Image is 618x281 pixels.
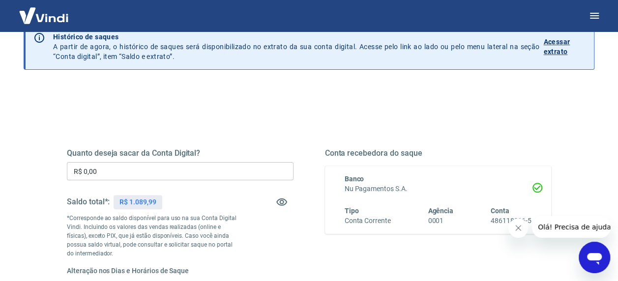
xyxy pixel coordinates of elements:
iframe: Botão para abrir a janela de mensagens [579,242,610,273]
h5: Saldo total*: [67,197,110,207]
span: Banco [345,175,364,183]
img: Vindi [12,0,76,30]
p: Histórico de saques [53,32,539,42]
p: R$ 1.089,99 [119,197,156,207]
p: *Corresponde ao saldo disponível para uso na sua Conta Digital Vindi. Incluindo os valores das ve... [67,214,236,258]
h6: Conta Corrente [345,216,391,226]
h6: Nu Pagamentos S.A. [345,184,532,194]
h5: Conta recebedora do saque [325,148,552,158]
h6: 0001 [428,216,453,226]
iframe: Fechar mensagem [508,218,528,238]
p: A partir de agora, o histórico de saques será disponibilizado no extrato da sua conta digital. Ac... [53,32,539,61]
span: Tipo [345,207,359,215]
h5: Quanto deseja sacar da Conta Digital? [67,148,294,158]
iframe: Mensagem da empresa [532,216,610,238]
span: Conta [491,207,509,215]
span: Agência [428,207,453,215]
span: Olá! Precisa de ajuda? [6,7,83,15]
p: Acessar extrato [543,37,586,56]
h6: 486118286-5 [491,216,531,226]
h6: Alteração nos Dias e Horários de Saque [67,266,236,276]
a: Acessar extrato [543,32,586,61]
